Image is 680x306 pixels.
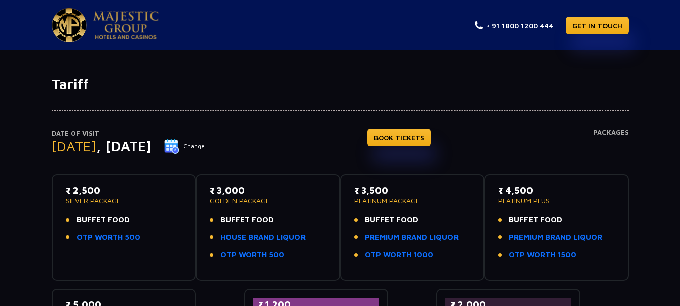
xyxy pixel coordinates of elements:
button: Change [164,138,205,154]
img: Majestic Pride [52,8,87,42]
p: ₹ 2,500 [66,183,182,197]
a: OTP WORTH 1500 [509,249,576,261]
a: PREMIUM BRAND LIQUOR [509,232,602,243]
span: BUFFET FOOD [220,214,274,226]
a: + 91 1800 1200 444 [475,20,553,31]
span: BUFFET FOOD [365,214,418,226]
a: HOUSE BRAND LIQUOR [220,232,306,243]
a: OTP WORTH 1000 [365,249,433,261]
h1: Tariff [52,76,629,93]
a: GET IN TOUCH [566,17,629,34]
p: GOLDEN PACKAGE [210,197,326,204]
a: OTP WORTH 500 [220,249,284,261]
p: ₹ 3,000 [210,183,326,197]
p: Date of Visit [52,129,205,139]
h4: Packages [593,129,629,165]
p: ₹ 3,500 [354,183,471,197]
p: PLATINUM PLUS [498,197,615,204]
img: Majestic Pride [93,11,159,39]
span: BUFFET FOOD [509,214,562,226]
a: PREMIUM BRAND LIQUOR [365,232,459,243]
a: OTP WORTH 500 [77,232,140,243]
a: BOOK TICKETS [367,129,431,146]
span: [DATE] [52,138,96,154]
p: SILVER PACKAGE [66,197,182,204]
span: BUFFET FOOD [77,214,130,226]
span: , [DATE] [96,138,152,154]
p: ₹ 4,500 [498,183,615,197]
p: PLATINUM PACKAGE [354,197,471,204]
